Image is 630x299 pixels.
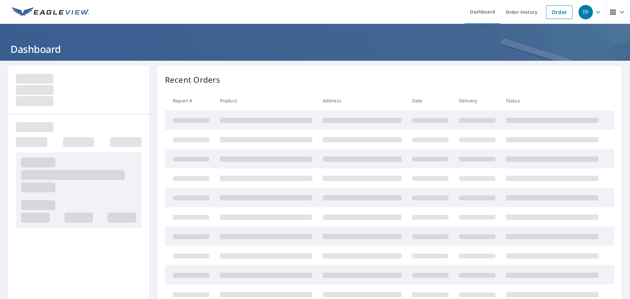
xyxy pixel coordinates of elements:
[165,74,220,86] p: Recent Orders
[8,42,622,56] h1: Dashboard
[454,91,501,110] th: Delivery
[546,5,573,19] a: Order
[407,91,454,110] th: Date
[501,91,604,110] th: Status
[12,7,89,17] img: EV Logo
[318,91,407,110] th: Address
[215,91,318,110] th: Product
[165,91,215,110] th: Report #
[578,5,593,19] div: TP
